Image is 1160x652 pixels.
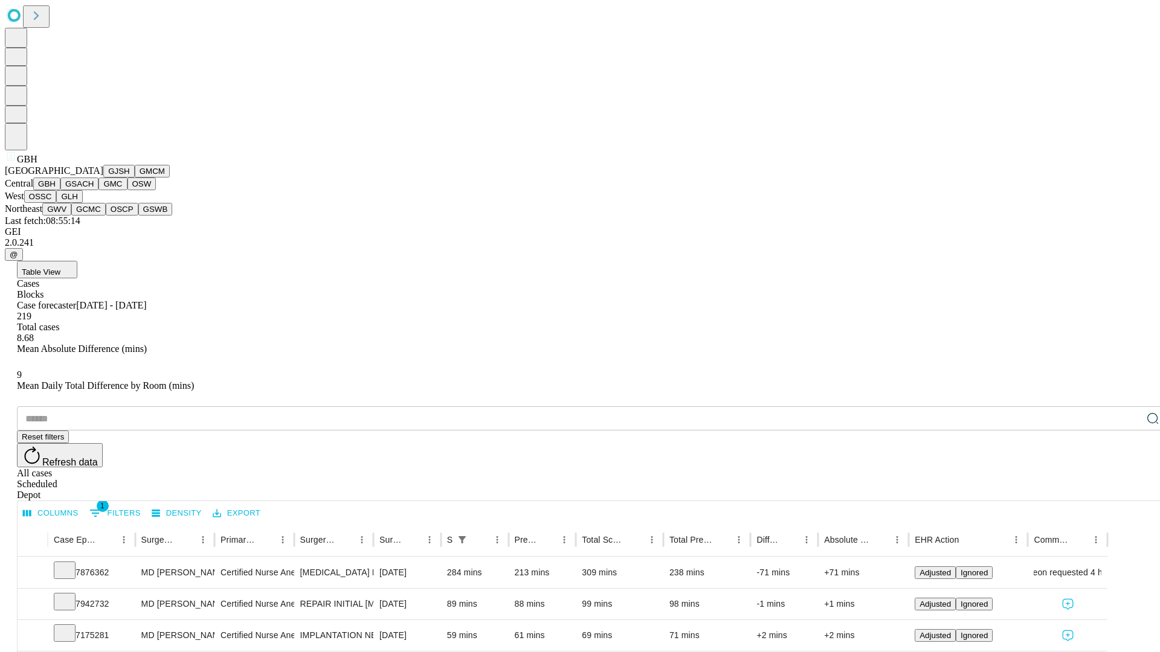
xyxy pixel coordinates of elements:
[515,557,570,588] div: 213 mins
[5,203,42,214] span: Northeast
[798,531,815,548] button: Menu
[956,629,993,642] button: Ignored
[920,599,951,609] span: Adjusted
[17,443,103,467] button: Refresh data
[300,535,335,545] div: Surgery Name
[103,165,135,177] button: GJSH
[42,457,98,467] span: Refresh data
[17,430,69,443] button: Reset filters
[54,535,97,545] div: Case Epic Id
[54,557,129,588] div: 7876362
[956,598,993,610] button: Ignored
[404,531,421,548] button: Sort
[582,535,625,545] div: Total Scheduled Duration
[5,191,24,201] span: West
[56,190,82,203] button: GLH
[106,203,138,216] button: OSCP
[353,531,370,548] button: Menu
[5,165,103,176] span: [GEOGRAPHIC_DATA]
[149,504,205,523] button: Density
[915,629,956,642] button: Adjusted
[447,589,503,619] div: 89 mins
[98,177,127,190] button: GMC
[60,177,98,190] button: GSACH
[582,620,657,651] div: 69 mins
[961,631,988,640] span: Ignored
[17,369,22,380] span: 9
[5,226,1155,237] div: GEI
[961,568,988,577] span: Ignored
[97,500,109,512] span: 1
[961,599,988,609] span: Ignored
[824,589,903,619] div: +1 mins
[17,380,194,391] span: Mean Daily Total Difference by Room (mins)
[515,589,570,619] div: 88 mins
[872,531,889,548] button: Sort
[1071,531,1087,548] button: Sort
[22,267,60,276] span: Table View
[195,531,211,548] button: Menu
[1008,531,1025,548] button: Menu
[210,504,263,523] button: Export
[379,620,435,651] div: [DATE]
[1034,557,1101,588] div: surgeon requested 4 hours
[5,216,80,226] span: Last fetch: 08:55:14
[24,625,42,647] button: Expand
[135,165,170,177] button: GMCM
[141,620,208,651] div: MD [PERSON_NAME] [PERSON_NAME] Md
[54,589,129,619] div: 7942732
[379,535,403,545] div: Surgery Date
[447,557,503,588] div: 284 mins
[86,503,144,523] button: Show filters
[1016,557,1120,588] span: surgeon requested 4 hours
[1087,531,1104,548] button: Menu
[379,557,435,588] div: [DATE]
[730,531,747,548] button: Menu
[300,589,367,619] div: REPAIR INITIAL [MEDICAL_DATA] REDUCIBLE AGE [DEMOGRAPHIC_DATA] OR MORE
[5,248,23,261] button: @
[421,531,438,548] button: Menu
[447,620,503,651] div: 59 mins
[337,531,353,548] button: Sort
[274,531,291,548] button: Menu
[714,531,730,548] button: Sort
[300,557,367,588] div: [MEDICAL_DATA] PARTIAL [MEDICAL_DATA] WITH ANASTOMOSIS
[54,620,129,651] div: 7175281
[98,531,115,548] button: Sort
[756,589,812,619] div: -1 mins
[141,557,208,588] div: MD [PERSON_NAME]
[956,566,993,579] button: Ignored
[756,535,780,545] div: Difference
[582,557,657,588] div: 309 mins
[5,178,33,188] span: Central
[824,620,903,651] div: +2 mins
[71,203,106,216] button: GCMC
[1034,535,1069,545] div: Comments
[24,563,42,584] button: Expand
[472,531,489,548] button: Sort
[489,531,506,548] button: Menu
[669,535,713,545] div: Total Predicted Duration
[582,589,657,619] div: 99 mins
[889,531,906,548] button: Menu
[756,557,812,588] div: -71 mins
[669,557,745,588] div: 238 mins
[669,589,745,619] div: 98 mins
[127,177,156,190] button: OSW
[627,531,643,548] button: Sort
[42,203,71,216] button: GWV
[17,344,147,354] span: Mean Absolute Difference (mins)
[33,177,60,190] button: GBH
[824,535,871,545] div: Absolute Difference
[17,322,59,332] span: Total cases
[824,557,903,588] div: +71 mins
[960,531,977,548] button: Sort
[556,531,573,548] button: Menu
[915,535,959,545] div: EHR Action
[138,203,173,216] button: GSWB
[920,631,951,640] span: Adjusted
[756,620,812,651] div: +2 mins
[257,531,274,548] button: Sort
[17,154,37,164] span: GBH
[915,566,956,579] button: Adjusted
